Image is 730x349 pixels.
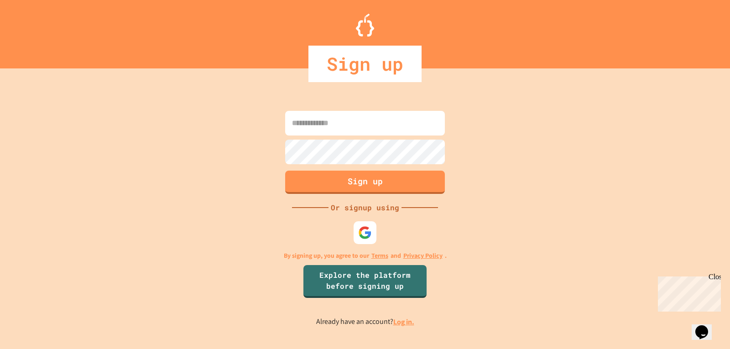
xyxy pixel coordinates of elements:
[393,317,414,327] a: Log in.
[358,226,372,240] img: google-icon.svg
[284,251,447,260] p: By signing up, you agree to our and .
[403,251,443,260] a: Privacy Policy
[692,313,721,340] iframe: chat widget
[316,316,414,328] p: Already have an account?
[285,171,445,194] button: Sign up
[308,46,422,82] div: Sign up
[654,273,721,312] iframe: chat widget
[303,265,427,298] a: Explore the platform before signing up
[371,251,388,260] a: Terms
[328,202,401,213] div: Or signup using
[356,14,374,36] img: Logo.svg
[4,4,63,58] div: Chat with us now!Close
